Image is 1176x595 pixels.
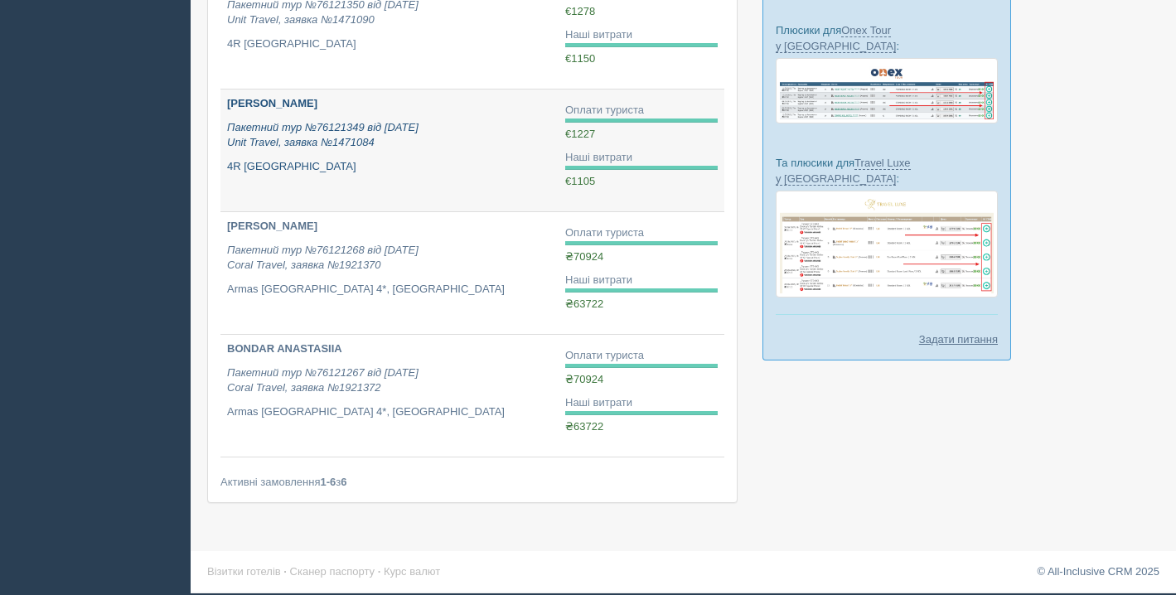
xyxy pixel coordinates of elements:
p: Плюсики для : [776,22,998,54]
p: 4R [GEOGRAPHIC_DATA] [227,36,552,52]
a: BONDAR ANASTASIIA Пакетний тур №76121267 від [DATE]Coral Travel, заявка №1921372 Armas [GEOGRAPHI... [220,335,559,457]
b: [PERSON_NAME] [227,97,317,109]
div: Активні замовлення з [220,474,724,490]
span: · [283,565,287,578]
p: Та плюсики для : [776,155,998,186]
div: Наші витрати [565,395,718,411]
a: Задати питання [919,331,998,347]
span: €1278 [565,5,595,17]
a: Курс валют [384,565,440,578]
span: ₴70924 [565,250,603,263]
span: · [378,565,381,578]
span: €1150 [565,52,595,65]
img: travel-luxe-%D0%BF%D0%BE%D0%B4%D0%B1%D0%BE%D1%80%D0%BA%D0%B0-%D1%81%D1%80%D0%BC-%D0%B4%D0%BB%D1%8... [776,191,998,297]
b: 1-6 [321,476,336,488]
div: Наші витрати [565,150,718,166]
div: Оплати туриста [565,348,718,364]
span: €1105 [565,175,595,187]
a: [PERSON_NAME] Пакетний тур №76121349 від [DATE]Unit Travel, заявка №1471084 4R [GEOGRAPHIC_DATA] [220,89,559,211]
i: Пакетний тур №76121268 від [DATE] Coral Travel, заявка №1921370 [227,244,419,272]
div: Наші витрати [565,273,718,288]
p: Armas [GEOGRAPHIC_DATA] 4*, [GEOGRAPHIC_DATA] [227,404,552,420]
a: Сканер паспорту [290,565,375,578]
img: onex-tour-proposal-crm-for-travel-agency.png [776,58,998,123]
a: Візитки готелів [207,565,281,578]
p: 4R [GEOGRAPHIC_DATA] [227,159,552,175]
div: Наші витрати [565,27,718,43]
p: Armas [GEOGRAPHIC_DATA] 4*, [GEOGRAPHIC_DATA] [227,282,552,297]
a: Onex Tour у [GEOGRAPHIC_DATA] [776,24,896,53]
span: ₴70924 [565,373,603,385]
i: Пакетний тур №76121349 від [DATE] Unit Travel, заявка №1471084 [227,121,419,149]
div: Оплати туриста [565,225,718,241]
span: ₴63722 [565,297,603,310]
span: €1227 [565,128,595,140]
a: Travel Luxe у [GEOGRAPHIC_DATA] [776,157,911,186]
span: ₴63722 [565,420,603,433]
b: [PERSON_NAME] [227,220,317,232]
b: BONDAR ANASTASIIA [227,342,342,355]
a: [PERSON_NAME] Пакетний тур №76121268 від [DATE]Coral Travel, заявка №1921370 Armas [GEOGRAPHIC_DA... [220,212,559,334]
i: Пакетний тур №76121267 від [DATE] Coral Travel, заявка №1921372 [227,366,419,394]
b: 6 [341,476,346,488]
div: Оплати туриста [565,103,718,119]
a: © All-Inclusive CRM 2025 [1037,565,1159,578]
